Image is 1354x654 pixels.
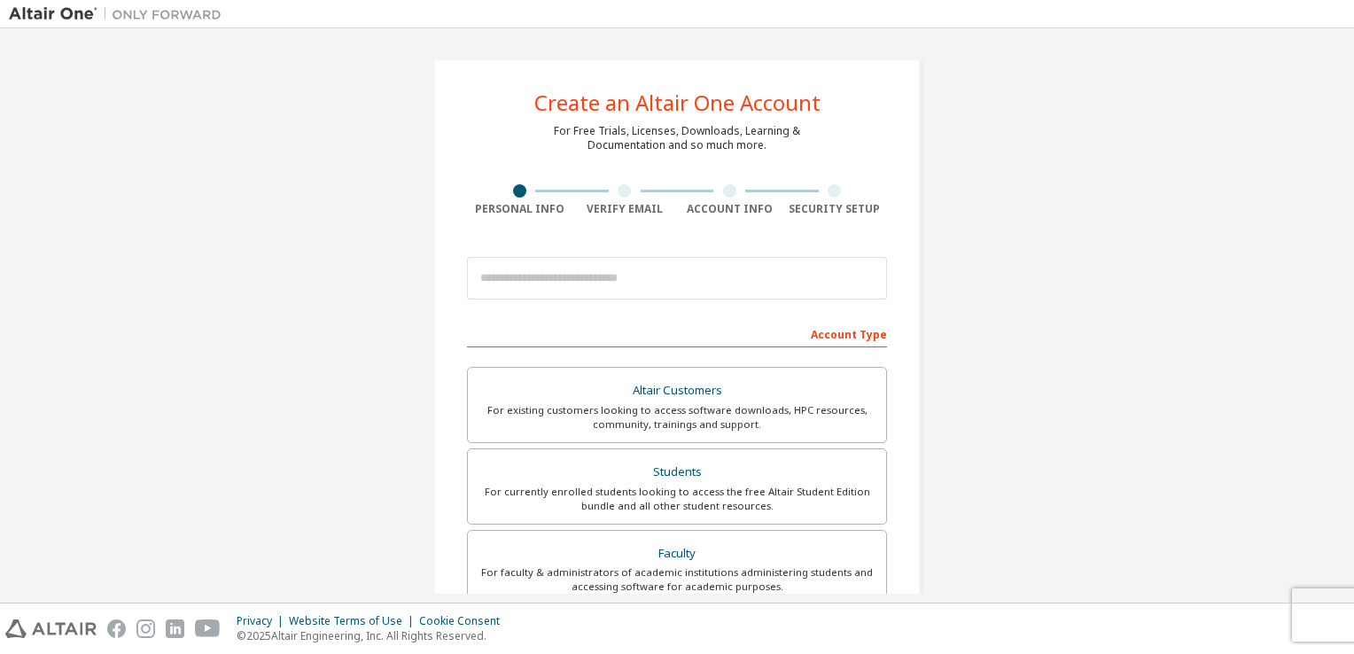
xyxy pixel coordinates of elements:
div: Create an Altair One Account [534,92,821,113]
div: Verify Email [572,202,678,216]
div: Account Type [467,319,887,347]
div: For Free Trials, Licenses, Downloads, Learning & Documentation and so much more. [554,124,800,152]
div: Altair Customers [479,378,875,403]
img: linkedin.svg [166,619,184,638]
div: Personal Info [467,202,572,216]
div: For existing customers looking to access software downloads, HPC resources, community, trainings ... [479,403,875,432]
img: Altair One [9,5,230,23]
div: Account Info [677,202,782,216]
div: For currently enrolled students looking to access the free Altair Student Edition bundle and all ... [479,485,875,513]
img: youtube.svg [195,619,221,638]
div: Faculty [479,541,875,566]
div: Privacy [237,614,289,628]
img: instagram.svg [136,619,155,638]
div: Security Setup [782,202,888,216]
div: Website Terms of Use [289,614,419,628]
img: altair_logo.svg [5,619,97,638]
div: For faculty & administrators of academic institutions administering students and accessing softwa... [479,565,875,594]
div: Cookie Consent [419,614,510,628]
p: © 2025 Altair Engineering, Inc. All Rights Reserved. [237,628,510,643]
img: facebook.svg [107,619,126,638]
div: Students [479,460,875,485]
